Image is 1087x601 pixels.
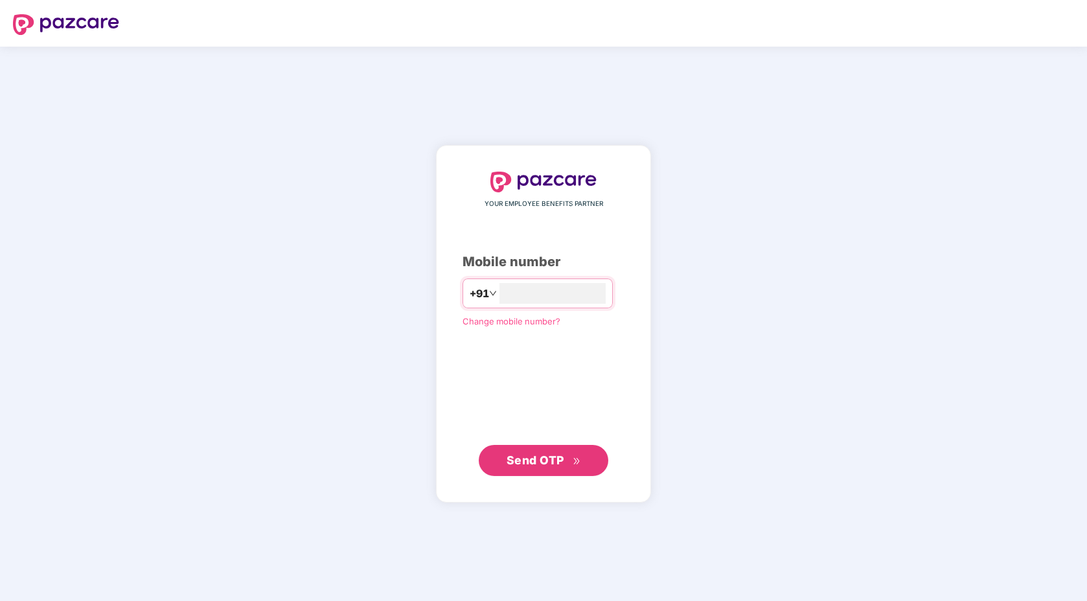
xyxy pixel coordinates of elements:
[13,14,119,35] img: logo
[573,457,581,466] span: double-right
[463,316,560,326] a: Change mobile number?
[463,252,624,272] div: Mobile number
[507,453,564,467] span: Send OTP
[490,172,597,192] img: logo
[470,286,489,302] span: +91
[489,289,497,297] span: down
[479,445,608,476] button: Send OTPdouble-right
[485,199,603,209] span: YOUR EMPLOYEE BENEFITS PARTNER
